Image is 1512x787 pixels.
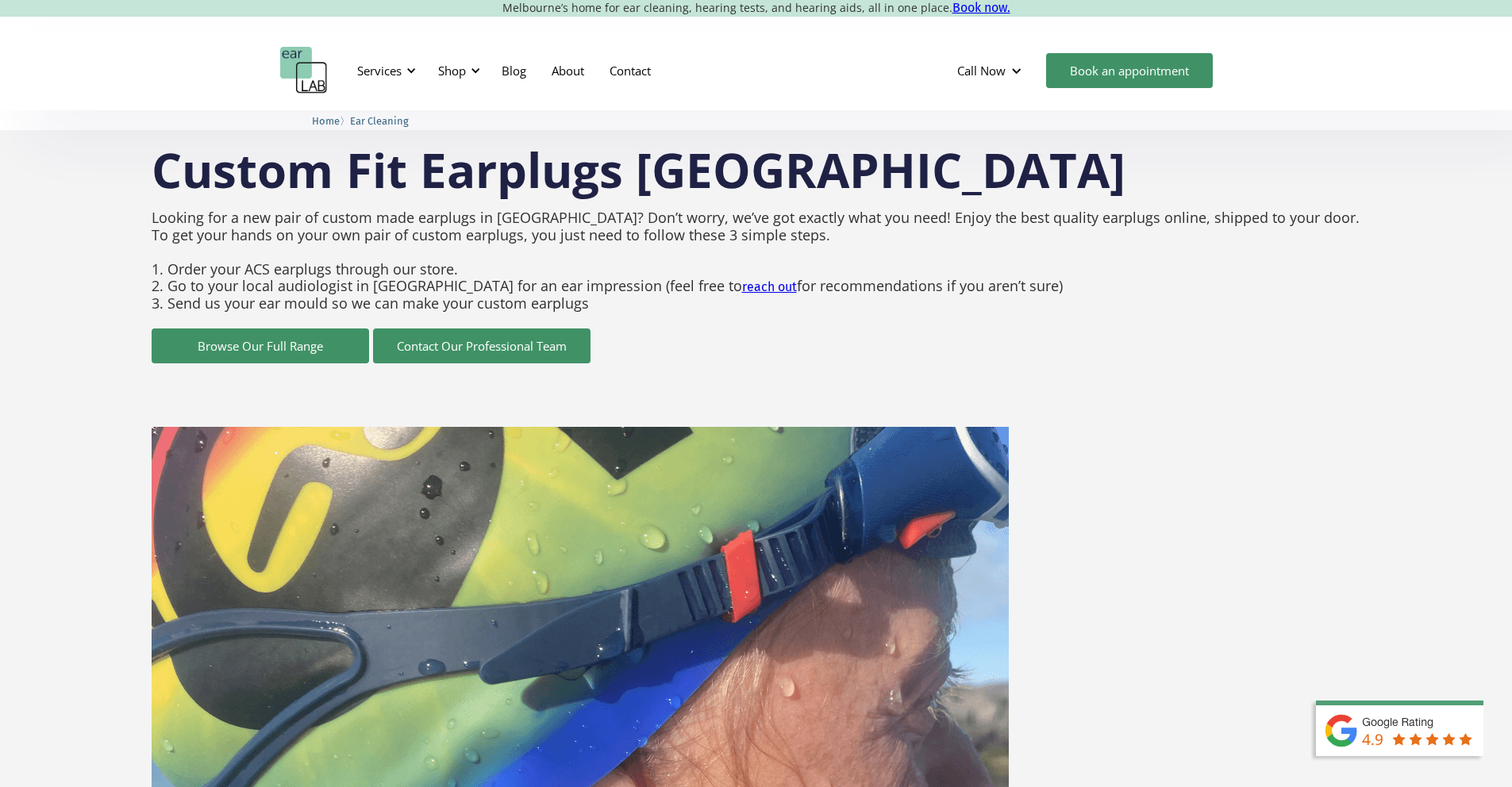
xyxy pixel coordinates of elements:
div: Services [357,63,402,79]
p: Looking for a new pair of custom made earplugs in [GEOGRAPHIC_DATA]? Don’t worry, we’ve got exact... [152,202,1361,321]
a: Contact Our Professional Team [373,328,591,363]
a: Contact [597,48,664,94]
a: Home [312,113,340,128]
a: About [539,48,597,94]
div: Shop [438,63,466,79]
a: Book an appointment [1046,53,1213,88]
h1: Custom Fit Earplugs [GEOGRAPHIC_DATA] [152,146,1361,194]
a: Ear Cleaning [350,113,409,128]
div: Services [348,47,421,94]
div: Call Now [945,47,1038,94]
div: Call Now [957,63,1006,79]
div: Shop [429,47,485,94]
a: Blog [489,48,539,94]
li: 〉 [312,113,350,129]
a: reach out [742,279,797,294]
a: home [280,47,328,94]
span: Home [312,115,340,127]
span: Ear Cleaning [350,115,409,127]
a: Browse Our Full Range [152,328,369,363]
